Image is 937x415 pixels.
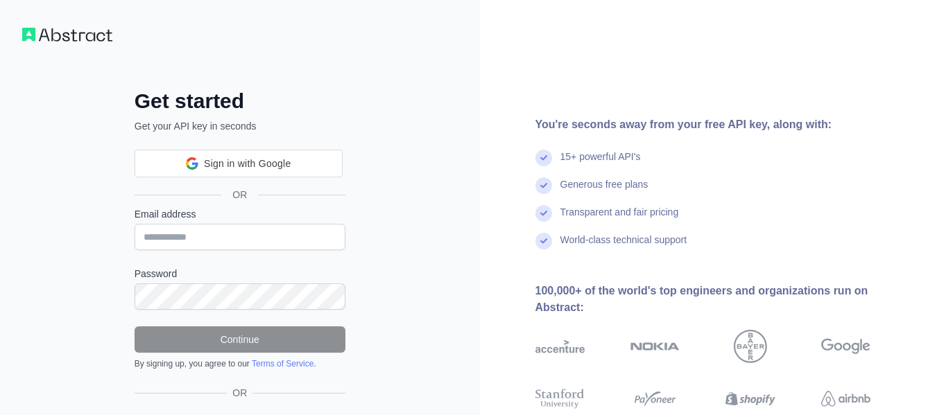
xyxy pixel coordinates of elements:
span: Sign in with Google [204,157,291,171]
img: check mark [535,205,552,222]
img: check mark [535,177,552,194]
button: Continue [135,326,345,353]
div: 100,000+ of the world's top engineers and organizations run on Abstract: [535,283,915,316]
div: You're seconds away from your free API key, along with: [535,116,915,133]
img: check mark [535,233,552,249]
span: OR [221,188,258,202]
div: 15+ powerful API's [560,150,641,177]
a: Terms of Service [252,359,313,369]
div: Sign in with Google [135,150,343,177]
div: World-class technical support [560,233,687,261]
label: Email address [135,207,345,221]
img: check mark [535,150,552,166]
p: Get your API key in seconds [135,119,345,133]
img: airbnb [821,387,870,412]
img: payoneer [630,387,680,412]
label: Password [135,267,345,281]
span: OR [227,386,252,400]
h2: Get started [135,89,345,114]
img: stanford university [535,387,585,412]
img: Workflow [22,28,112,42]
div: Generous free plans [560,177,648,205]
div: Transparent and fair pricing [560,205,679,233]
div: By signing up, you agree to our . [135,358,345,369]
img: google [821,330,870,363]
img: shopify [725,387,775,412]
img: accenture [535,330,585,363]
img: nokia [630,330,680,363]
img: bayer [734,330,767,363]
